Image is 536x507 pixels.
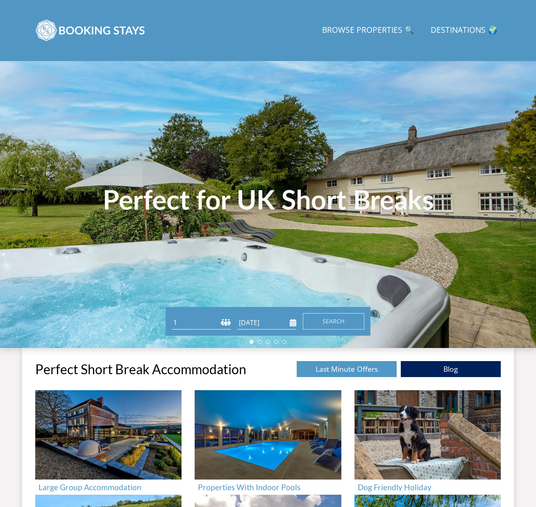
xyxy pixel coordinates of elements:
a: 'Properties With Indoor Pools' - Large Group Accommodation Holiday Ideas Properties With Indoor P... [195,390,341,495]
a: Last Minute Offers [297,361,397,377]
a: Destinations 🌍 [427,21,501,40]
a: Blog [401,361,501,377]
img: 'Properties With Indoor Pools' - Large Group Accommodation Holiday Ideas [195,390,341,480]
h3: Dog Friendly Holiday [358,483,497,491]
a: Browse Properties 🔍 [319,21,418,40]
input: Arrival Date [237,316,296,330]
img: 'Dog Friendly Holiday ' - Large Group Accommodation Holiday Ideas [354,390,501,480]
span: Search [323,317,345,325]
h3: Large Group Accommodation [39,483,178,491]
img: 'Large Group Accommodation' - Large Group Accommodation Holiday Ideas [35,390,182,480]
a: 'Dog Friendly Holiday ' - Large Group Accommodation Holiday Ideas Dog Friendly Holiday [354,390,501,495]
a: 'Large Group Accommodation' - Large Group Accommodation Holiday Ideas Large Group Accommodation [35,390,182,495]
h3: Properties With Indoor Pools [198,483,338,491]
h1: Perfect Short Break Accommodation [35,362,246,376]
img: BookingStays [35,10,146,51]
button: Search [303,313,364,330]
